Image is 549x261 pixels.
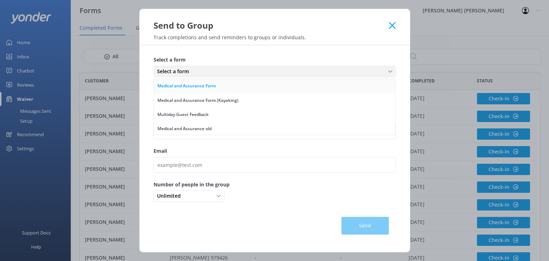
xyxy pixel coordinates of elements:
div: Send to Group [154,19,389,31]
span: Select a form [157,68,193,75]
span: Unlimited [157,192,185,200]
div: Medical and Assurance Form [157,82,216,89]
input: example@test.com [154,157,396,173]
label: Select a form [154,56,396,64]
div: Medical and Assurance Form (Kayaking) [157,97,238,104]
button: Close [389,22,395,29]
div: Medical and Assurance old [157,125,212,132]
label: Number of people in the group [154,181,396,188]
div: Multiday Guest Feedback [157,111,209,118]
p: Track completions and send reminders to groups or individuals. [139,34,410,41]
label: Email [154,147,396,155]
